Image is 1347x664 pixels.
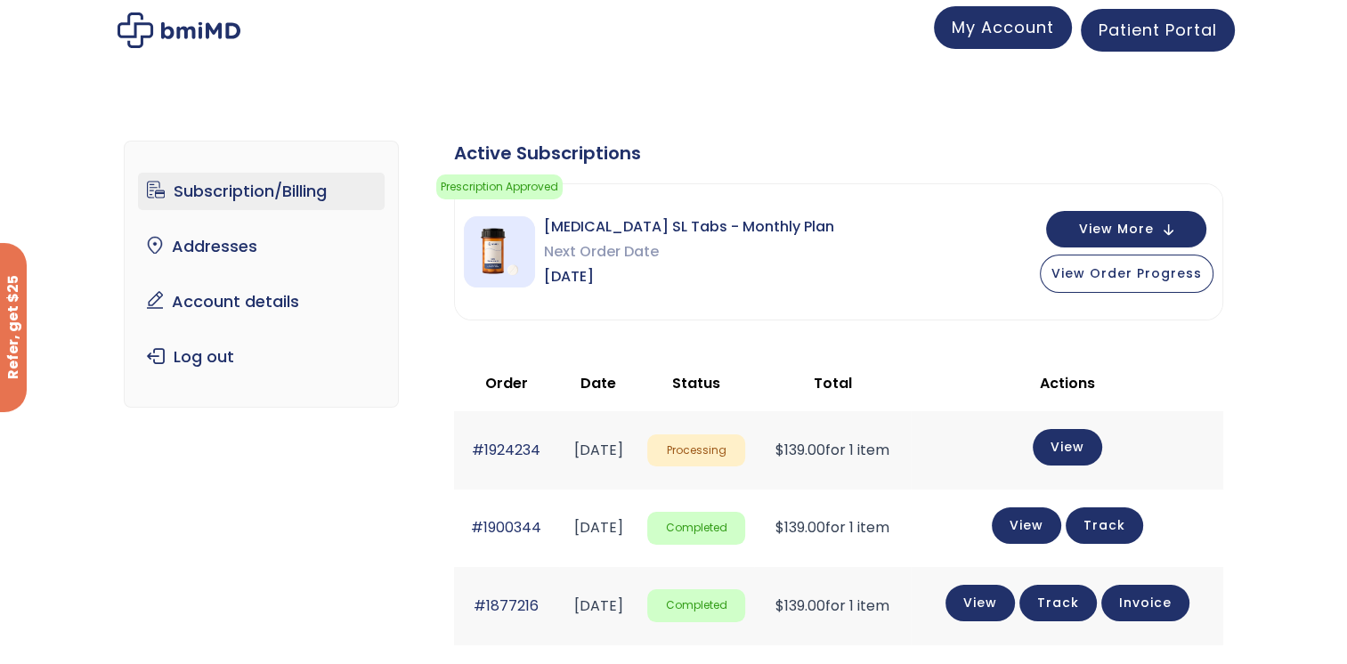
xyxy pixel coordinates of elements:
[647,512,745,545] span: Completed
[1081,9,1235,52] a: Patient Portal
[775,517,784,538] span: $
[672,373,720,393] span: Status
[574,440,623,460] time: [DATE]
[574,517,623,538] time: [DATE]
[436,174,563,199] span: Prescription Approved
[952,16,1054,38] span: My Account
[934,6,1072,49] a: My Account
[454,141,1223,166] div: Active Subscriptions
[754,490,911,567] td: for 1 item
[1066,507,1143,544] a: Track
[544,215,834,239] span: [MEDICAL_DATA] SL Tabs - Monthly Plan
[1079,223,1154,235] span: View More
[580,373,616,393] span: Date
[775,440,784,460] span: $
[464,216,535,287] img: Sermorelin SL Tabs - Monthly Plan
[945,585,1015,621] a: View
[1051,264,1202,282] span: View Order Progress
[647,589,745,622] span: Completed
[647,434,745,467] span: Processing
[472,440,540,460] a: #1924234
[138,283,385,320] a: Account details
[775,595,825,616] span: 139.00
[138,338,385,376] a: Log out
[1099,19,1217,41] span: Patient Portal
[1046,211,1206,247] button: View More
[754,567,911,644] td: for 1 item
[1033,429,1102,466] a: View
[138,173,385,210] a: Subscription/Billing
[574,595,623,616] time: [DATE]
[485,373,528,393] span: Order
[1101,585,1189,621] a: Invoice
[118,12,240,48] img: My account
[1040,255,1213,293] button: View Order Progress
[775,595,784,616] span: $
[471,517,541,538] a: #1900344
[775,517,825,538] span: 139.00
[814,373,852,393] span: Total
[138,228,385,265] a: Addresses
[992,507,1061,544] a: View
[544,239,834,264] span: Next Order Date
[544,264,834,289] span: [DATE]
[124,141,399,408] nav: Account pages
[474,595,539,616] a: #1877216
[775,440,825,460] span: 139.00
[754,411,911,489] td: for 1 item
[1040,373,1095,393] span: Actions
[1019,585,1097,621] a: Track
